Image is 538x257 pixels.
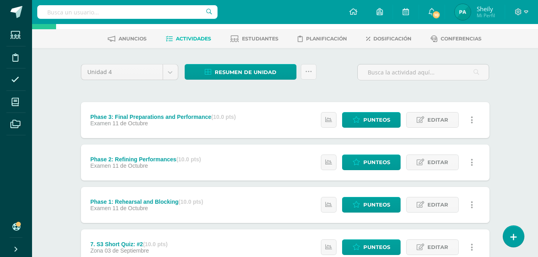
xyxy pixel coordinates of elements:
[176,156,201,163] strong: (10.0 pts)
[431,32,482,45] a: Conferencias
[108,32,147,45] a: Anuncios
[90,247,103,254] span: Zona
[90,205,111,211] span: Examen
[143,241,167,247] strong: (10.0 pts)
[342,197,401,213] a: Punteos
[306,36,347,42] span: Planificación
[242,36,278,42] span: Estudiantes
[215,65,276,80] span: Resumen de unidad
[113,163,148,169] span: 11 de Octubre
[363,112,390,127] span: Punteos
[427,197,448,212] span: Editar
[90,163,111,169] span: Examen
[342,155,401,170] a: Punteos
[441,36,482,42] span: Conferencias
[477,5,495,13] span: Sheily
[427,155,448,170] span: Editar
[185,64,296,80] a: Resumen de unidad
[113,120,148,126] span: 11 de Octubre
[427,112,448,127] span: Editar
[90,114,236,120] div: Phase 3: Final Preparations and Performance
[211,114,236,120] strong: (10.0 pts)
[432,10,441,19] span: 10
[87,64,157,80] span: Unidad 4
[358,64,489,80] input: Busca la actividad aquí...
[119,36,147,42] span: Anuncios
[363,155,390,170] span: Punteos
[477,12,495,19] span: Mi Perfil
[366,32,411,45] a: Dosificación
[342,112,401,128] a: Punteos
[363,240,390,255] span: Punteos
[427,240,448,255] span: Editar
[37,5,218,19] input: Busca un usuario...
[90,241,167,247] div: 7. S3 Short Quiz: #2
[176,36,211,42] span: Actividades
[81,64,178,80] a: Unidad 4
[90,156,201,163] div: Phase 2: Refining Performances
[373,36,411,42] span: Dosificación
[342,239,401,255] a: Punteos
[179,199,203,205] strong: (10.0 pts)
[105,247,149,254] span: 03 de Septiembre
[113,205,148,211] span: 11 de Octubre
[363,197,390,212] span: Punteos
[298,32,347,45] a: Planificación
[90,120,111,126] span: Examen
[166,32,211,45] a: Actividades
[90,199,203,205] div: Phase 1: Rehearsal and Blocking
[230,32,278,45] a: Estudiantes
[455,4,471,20] img: b0c5a64c46d61fd28d8de184b3c78043.png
